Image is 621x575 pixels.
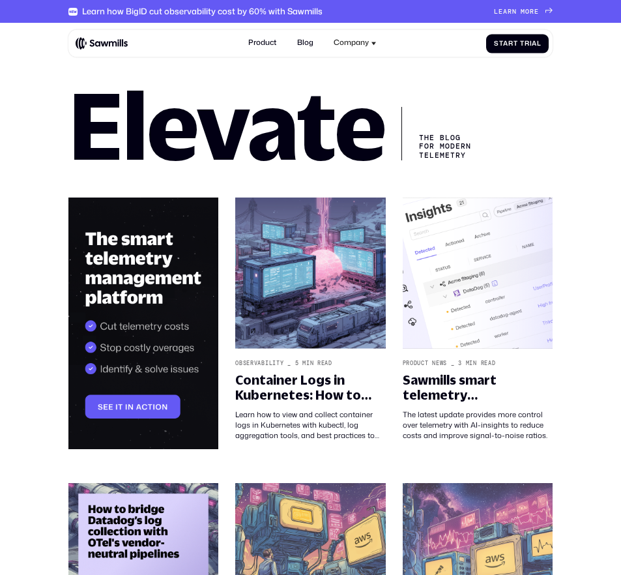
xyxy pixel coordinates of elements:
[520,40,525,48] span: T
[499,40,504,48] span: t
[243,33,282,53] a: Product
[403,360,448,366] div: Product News
[396,191,560,456] a: Product News_3min readSawmills smart telemetry management just got smarterThe latest update provi...
[334,39,369,48] div: Company
[302,360,332,366] div: min read
[525,8,530,16] span: o
[530,40,532,48] span: i
[68,89,385,160] h1: Elevate
[513,40,518,48] span: t
[494,40,499,48] span: S
[287,360,291,366] div: _
[486,34,549,53] a: StartTrial
[521,8,525,16] span: m
[458,360,462,366] div: 3
[512,8,517,16] span: n
[82,7,323,16] div: Learn how BigID cut observability cost by 60% with Sawmills
[537,40,542,48] span: l
[534,8,539,16] span: e
[291,33,319,53] a: Blog
[403,372,553,403] div: Sawmills smart telemetry management just got smarter
[466,360,496,366] div: min read
[530,8,534,16] span: r
[403,409,553,441] div: The latest update provides more control over telemetry with AI-insights to reduce costs and impro...
[503,8,508,16] span: a
[508,8,512,16] span: r
[494,8,498,16] span: L
[229,191,392,456] a: Observability_5min readContainer Logs in Kubernetes: How to View and Collect ThemLearn how to vie...
[503,40,508,48] span: a
[498,8,503,16] span: e
[532,40,537,48] span: a
[401,107,476,160] div: The Blog for Modern telemetry
[295,360,299,366] div: 5
[235,360,283,366] div: Observability
[235,409,386,441] div: Learn how to view and collect container logs in Kubernetes with kubectl, log aggregation tools, a...
[508,40,513,48] span: r
[328,33,382,53] div: Company
[235,372,386,403] div: Container Logs in Kubernetes: How to View and Collect Them
[494,8,553,16] a: Learnmore
[525,40,530,48] span: r
[451,360,455,366] div: _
